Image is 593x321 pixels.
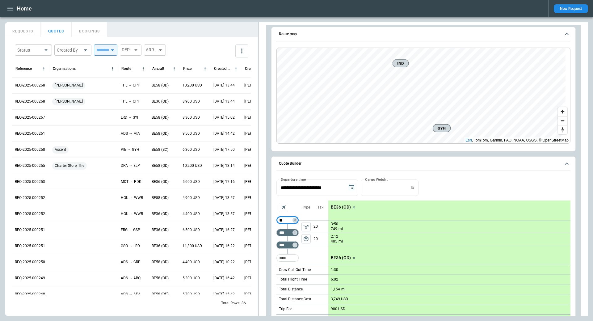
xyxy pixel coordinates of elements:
[152,147,168,152] p: BE58 (SC)
[331,205,351,210] p: BE36 (OD)
[121,276,141,281] p: ADS → ABQ
[465,137,569,143] div: , TomTom, Garmin, FAO, NOAA, USGS, © OpenStreetMap
[152,227,169,233] p: BE36 (OD)
[183,211,200,217] p: 4,400 USD
[331,268,338,272] p: 1:30
[213,276,235,281] p: 07/31/2025 16:42
[244,147,270,152] p: [PERSON_NAME]
[276,229,299,236] div: Not found
[52,78,85,93] span: [PERSON_NAME]
[244,131,270,136] p: [PERSON_NAME]
[339,239,343,244] p: mi
[183,243,202,249] p: 11,300 USD
[558,125,567,134] button: Reset bearing to north
[435,125,448,131] span: GYH
[301,234,311,243] button: left aligned
[183,179,200,184] p: 5,600 USD
[152,163,169,168] p: BE58 (OD)
[15,131,45,136] p: REQ-2025-000261
[183,227,200,233] p: 6,500 USD
[244,195,270,201] p: [PERSON_NAME]
[213,243,235,249] p: 08/04/2025 16:22
[244,179,270,184] p: [PERSON_NAME]
[152,179,169,184] p: BE36 (OD)
[40,64,48,73] button: Reference column menu
[232,64,240,73] button: Created At (UTC-05:00) column menu
[15,66,32,71] div: Reference
[152,83,169,88] p: BE58 (OD)
[279,306,292,312] p: Trip Fee
[213,227,235,233] p: 08/04/2025 16:27
[341,287,346,292] p: mi
[183,115,200,120] p: 8,300 USD
[279,287,303,292] p: Total Distance
[57,47,82,53] div: Created By
[214,66,232,71] div: Created At (UTC-05:00)
[15,115,45,120] p: REQ-2025-000267
[244,243,270,249] p: [PERSON_NAME]
[331,226,337,232] p: 749
[213,163,235,168] p: 08/22/2025 13:14
[15,163,45,168] p: REQ-2025-000255
[313,233,328,245] p: 20
[183,83,202,88] p: 10,200 USD
[276,254,299,262] div: Too short
[331,277,338,282] p: 6:02
[15,99,45,104] p: REQ-2025-000268
[121,260,141,265] p: ADS → CRP
[244,276,270,281] p: [PERSON_NAME]
[395,60,406,66] span: IND
[17,47,42,53] div: Status
[244,211,270,217] p: [PERSON_NAME]
[213,115,235,120] p: 09/03/2025 15:02
[120,44,141,56] div: DEP
[121,83,140,88] p: TPL → OPF
[245,66,263,71] div: Created by
[244,83,270,88] p: [PERSON_NAME]
[139,64,148,73] button: Route column menu
[152,99,169,104] p: BE36 (OD)
[121,131,140,136] p: ADS → MIA
[313,221,328,233] p: 20
[152,260,169,265] p: BE58 (OD)
[121,66,131,71] div: Route
[558,116,567,125] button: Zoom out
[15,195,45,201] p: REQ-2025-000252
[279,32,297,36] h6: Route map
[276,157,570,171] button: Quote Builder
[276,217,299,224] div: Not found
[244,99,270,104] p: [PERSON_NAME]
[15,179,45,184] p: REQ-2025-000253
[213,211,235,217] p: 08/13/2025 13:57
[213,260,235,265] p: 08/01/2025 10:22
[170,64,179,73] button: Aircraft column menu
[152,276,169,281] p: BE58 (OD)
[152,115,169,120] p: BE58 (OD)
[277,48,566,144] canvas: Map
[301,222,311,231] span: Type of sector
[331,287,340,292] p: 1,154
[15,260,45,265] p: REQ-2025-000250
[331,239,337,244] p: 405
[213,83,235,88] p: 09/04/2025 13:44
[121,243,140,249] p: GSO → LRD
[281,177,306,182] label: Departure time
[152,195,169,201] p: BE58 (OD)
[152,66,164,71] div: Aircraft
[15,211,45,217] p: REQ-2025-000252
[558,107,567,116] button: Zoom in
[213,195,235,201] p: 08/13/2025 13:57
[365,177,388,182] label: Cargo Weight
[121,99,140,104] p: TPL → OPF
[183,163,202,168] p: 10,200 USD
[279,277,307,282] p: Total Flight Time
[121,195,143,201] p: HOU → WWR
[302,205,310,210] p: Type
[554,4,588,13] button: New Request
[17,5,32,12] h1: Home
[72,22,107,37] button: BOOKINGS
[279,203,288,212] span: Aircraft selection
[183,276,200,281] p: 5,300 USD
[15,227,45,233] p: REQ-2025-000251
[276,241,299,249] div: Not found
